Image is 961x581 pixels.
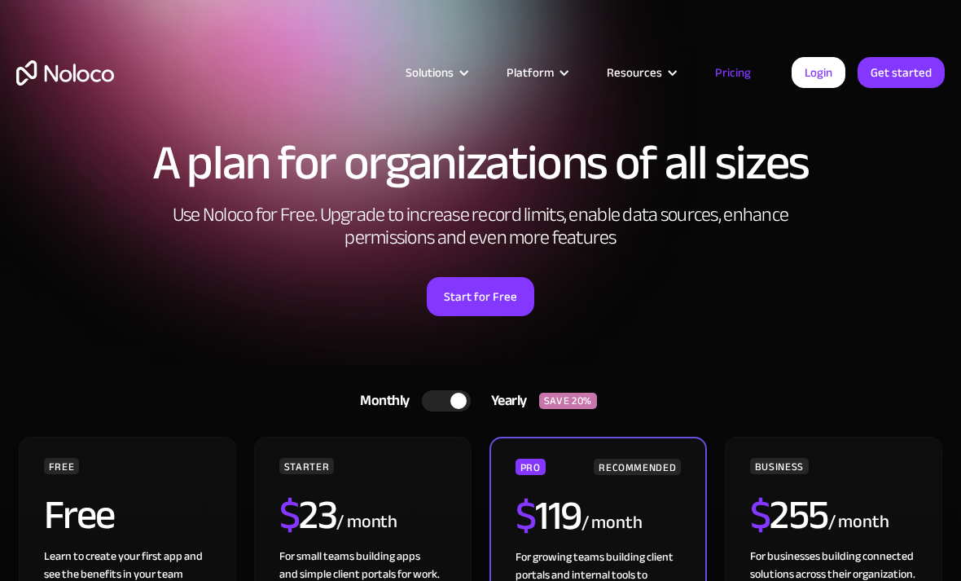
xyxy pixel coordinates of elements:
[507,62,554,83] div: Platform
[594,459,681,475] div: RECOMMENDED
[516,495,581,536] h2: 119
[471,389,539,413] div: Yearly
[279,477,300,553] span: $
[695,62,771,83] a: Pricing
[750,495,828,535] h2: 255
[858,57,945,88] a: Get started
[155,204,806,249] h2: Use Noloco for Free. Upgrade to increase record limits, enable data sources, enhance permissions ...
[44,458,80,474] div: FREE
[792,57,845,88] a: Login
[539,393,597,409] div: SAVE 20%
[279,458,334,474] div: STARTER
[581,510,643,536] div: / month
[44,495,115,535] h2: Free
[279,495,337,535] h2: 23
[16,139,945,187] h1: A plan for organizations of all sizes
[486,62,586,83] div: Platform
[750,458,809,474] div: BUSINESS
[828,509,889,535] div: / month
[516,459,546,475] div: PRO
[516,478,536,554] span: $
[336,509,397,535] div: / month
[607,62,662,83] div: Resources
[385,62,486,83] div: Solutions
[586,62,695,83] div: Resources
[750,477,770,553] span: $
[427,277,534,316] a: Start for Free
[406,62,454,83] div: Solutions
[340,389,422,413] div: Monthly
[16,60,114,86] a: home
